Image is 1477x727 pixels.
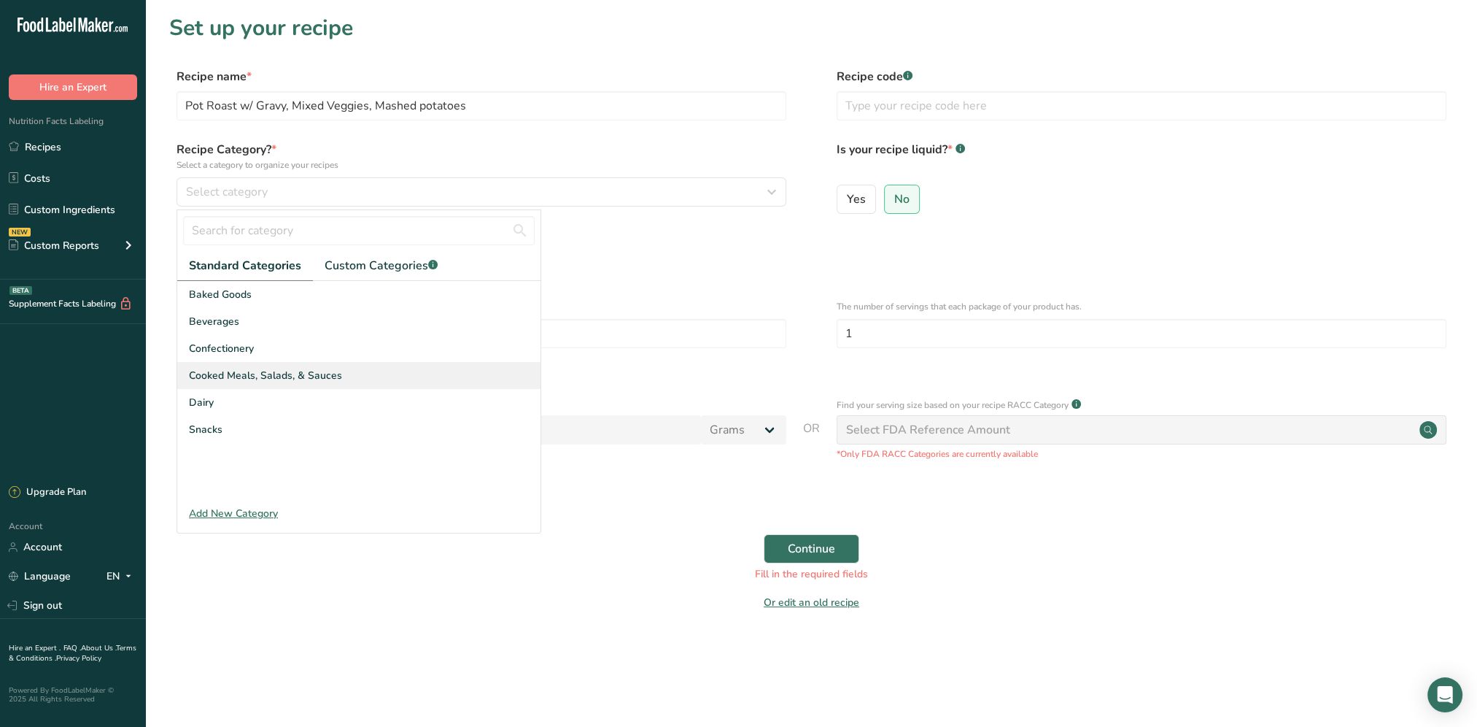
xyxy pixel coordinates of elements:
label: Recipe name [177,68,786,85]
span: OR [803,420,820,461]
input: Search for category [183,216,535,245]
span: Confectionery [189,341,254,356]
h1: Set up your recipe [169,12,1454,45]
span: Continue [788,540,835,558]
span: Select category [186,183,268,201]
a: Or edit an old recipe [764,596,859,609]
label: Is your recipe liquid? [837,141,1446,179]
div: Fill in the required fields [178,566,1445,582]
a: FAQ . [63,643,81,653]
div: Select FDA Reference Amount [846,421,1010,439]
span: Beverages [189,314,239,329]
button: Hire an Expert [9,74,137,100]
div: EN [106,568,137,585]
span: Yes [847,192,866,207]
span: Custom Categories [325,257,438,274]
a: Privacy Policy [56,653,101,663]
div: Powered By FoodLabelMaker © 2025 All Rights Reserved [9,686,137,704]
span: Baked Goods [189,287,252,302]
a: About Us . [81,643,116,653]
div: Upgrade Plan [9,485,86,500]
label: Recipe code [837,68,1446,85]
p: The number of servings that each package of your product has. [837,300,1446,313]
input: Type your recipe code here [837,91,1446,120]
p: Select a category to organize your recipes [177,158,786,172]
label: Recipe Category? [177,141,786,172]
div: Custom Reports [9,238,99,253]
button: Select category [177,177,786,207]
a: Language [9,563,71,589]
a: Hire an Expert . [9,643,61,653]
div: NEW [9,228,31,236]
span: Dairy [189,395,214,410]
span: Cooked Meals, Salads, & Sauces [189,368,342,383]
p: *Only FDA RACC Categories are currently available [837,447,1446,461]
a: Terms & Conditions . [9,643,136,663]
div: Open Intercom Messenger [1427,677,1462,712]
p: Find your serving size based on your recipe RACC Category [837,399,1069,412]
span: No [894,192,910,207]
button: Continue [764,534,859,563]
span: Standard Categories [189,257,301,274]
span: Snacks [189,422,222,437]
input: Type your recipe name here [177,91,786,120]
div: Add New Category [177,506,540,521]
div: BETA [9,286,32,295]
